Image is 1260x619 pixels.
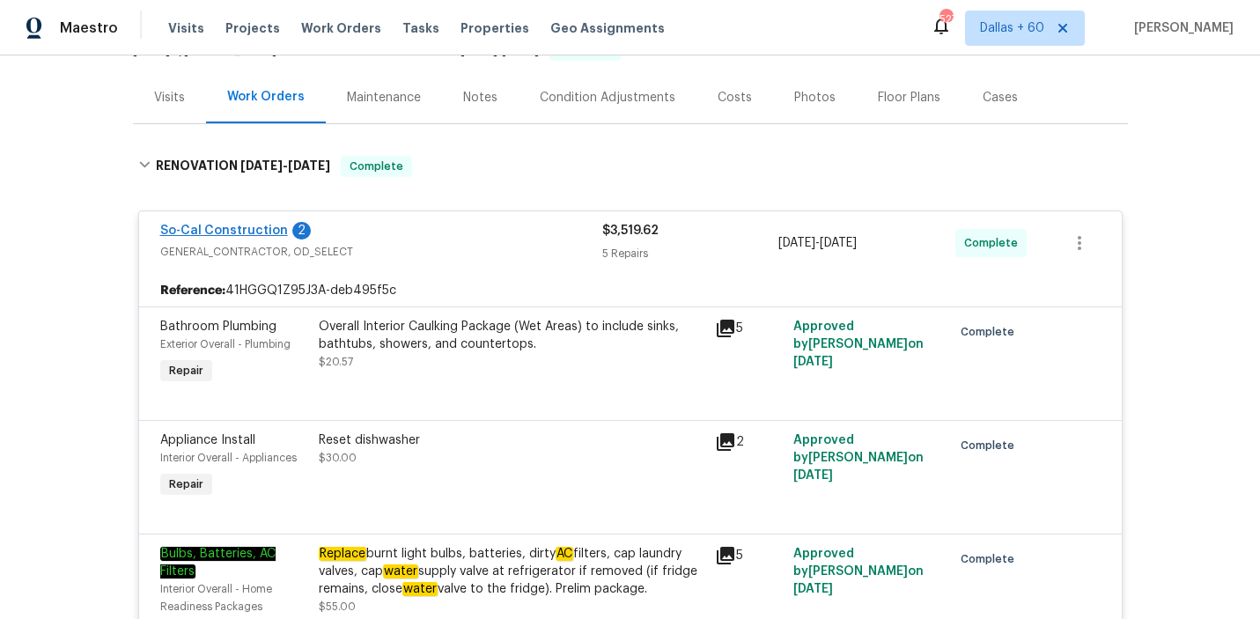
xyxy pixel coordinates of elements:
span: GENERAL_CONTRACTOR, OD_SELECT [160,243,602,261]
span: Repair [162,475,210,493]
span: $30.00 [319,453,357,463]
span: - [461,44,539,56]
span: Maestro [60,19,118,37]
div: burnt light bulbs, batteries, dirty filters, cap laundry valves, cap supply valve at refrigerator... [319,545,704,598]
span: Complete [964,234,1025,252]
span: Projects [225,19,280,37]
span: Approved by [PERSON_NAME] on [793,434,924,482]
em: water [402,582,438,596]
span: [DATE] [793,583,833,595]
span: [DATE] [793,356,833,368]
div: 41HGGQ1Z95J3A-deb495f5c [139,275,1122,306]
span: Bathroom Plumbing [160,321,276,333]
span: [PERSON_NAME] [1127,19,1234,37]
em: water [383,564,418,578]
h6: RENOVATION [156,156,330,177]
span: Properties [461,19,529,37]
span: $3,519.62 [602,225,659,237]
span: Appliance Install [160,434,255,446]
div: 5 [715,318,784,339]
span: [DATE] [793,469,833,482]
span: Approved by [PERSON_NAME] on [793,548,924,595]
div: Condition Adjustments [540,89,675,107]
div: 2 [715,431,784,453]
div: Costs [718,89,752,107]
span: Visits [168,19,204,37]
div: Floor Plans [878,89,940,107]
span: Work Orders [301,19,381,37]
div: Notes [463,89,497,107]
div: RENOVATION [DATE]-[DATE]Complete [133,138,1128,195]
span: [DATE] [502,44,539,56]
span: Approved by [PERSON_NAME] on [793,321,924,368]
span: - [240,159,330,172]
div: 2 [292,222,311,239]
b: Reference: [160,282,225,299]
span: $55.00 [319,601,356,612]
span: [DATE] [778,237,815,249]
div: 5 Repairs [602,245,779,262]
div: 527 [939,11,952,28]
span: [DATE] [820,237,857,249]
div: Work Orders [227,88,305,106]
em: Replace [319,547,366,561]
span: Complete [343,158,410,175]
div: Overall Interior Caulking Package (Wet Areas) to include sinks, bathtubs, showers, and countertops. [319,318,704,353]
span: Interior Overall - Home Readiness Packages [160,584,272,612]
div: Reset dishwasher [319,431,704,449]
span: Complete [961,437,1021,454]
span: Renovation [392,44,621,56]
div: Cases [983,89,1018,107]
span: $20.57 [319,357,353,367]
em: Bulbs, Batteries, AC Filters [160,547,276,578]
span: Dallas + 60 [980,19,1044,37]
span: Geo Assignments [550,19,665,37]
div: Photos [794,89,836,107]
span: Interior Overall - Appliances [160,453,297,463]
span: [DATE] [288,159,330,172]
span: Tasks [402,22,439,34]
div: Maintenance [347,89,421,107]
em: AC [556,547,573,561]
span: Complete [961,323,1021,341]
span: [DATE] [461,44,497,56]
span: Complete [961,550,1021,568]
span: Repair [162,362,210,380]
span: - [778,234,857,252]
div: Visits [154,89,185,107]
span: Exterior Overall - Plumbing [160,339,291,350]
span: [DATE] [133,44,170,56]
div: 5 [715,545,784,566]
span: [DATE] [240,159,283,172]
a: So-Cal Construction [160,225,288,237]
